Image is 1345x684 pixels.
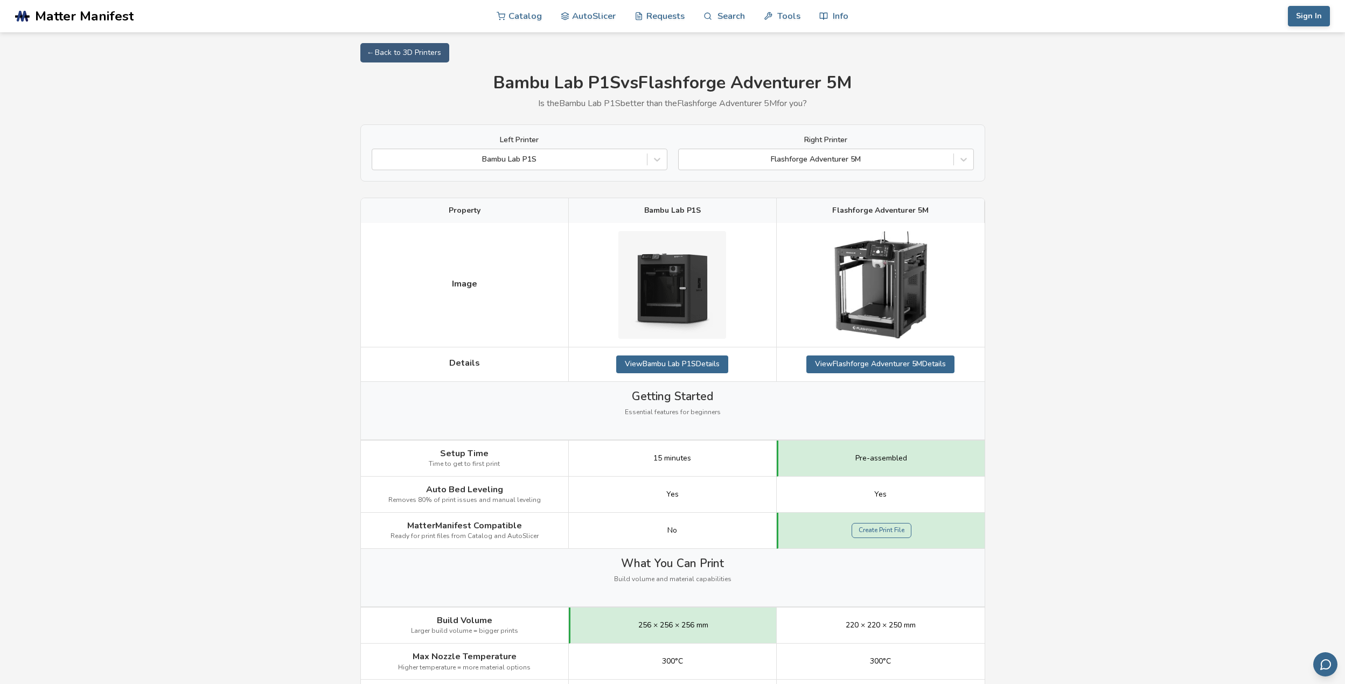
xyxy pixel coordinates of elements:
span: Details [449,358,480,368]
span: Yes [666,490,679,499]
img: Flashforge Adventurer 5M [827,231,935,339]
span: Build volume and material capabilities [614,576,731,583]
a: Create Print File [852,523,911,538]
span: Matter Manifest [35,9,134,24]
p: Is the Bambu Lab P1S better than the Flashforge Adventurer 5M for you? [360,99,985,108]
span: No [667,526,677,535]
span: 15 minutes [653,454,691,463]
span: Setup Time [440,449,489,458]
button: Send feedback via email [1313,652,1337,676]
span: 220 × 220 × 250 mm [846,621,916,630]
span: Image [452,279,477,289]
span: Removes 80% of print issues and manual leveling [388,497,541,504]
input: Bambu Lab P1S [378,155,380,164]
span: Ready for print files from Catalog and AutoSlicer [391,533,539,540]
button: Sign In [1288,6,1330,26]
span: Larger build volume = bigger prints [411,627,518,635]
span: Flashforge Adventurer 5M [832,206,929,215]
span: Bambu Lab P1S [644,206,701,215]
img: Bambu Lab P1S [618,231,726,339]
span: Time to get to first print [429,460,500,468]
a: ← Back to 3D Printers [360,43,449,62]
span: Pre-assembled [855,454,907,463]
span: 300°C [662,657,683,666]
span: Essential features for beginners [625,409,721,416]
span: Yes [874,490,887,499]
span: 256 × 256 × 256 mm [638,621,708,630]
label: Right Printer [678,136,974,144]
a: ViewFlashforge Adventurer 5MDetails [806,355,954,373]
span: Getting Started [632,390,713,403]
span: What You Can Print [621,557,724,570]
span: 300°C [870,657,891,666]
span: Auto Bed Leveling [426,485,503,494]
span: Build Volume [437,616,492,625]
span: Property [449,206,480,215]
span: Higher temperature = more material options [398,664,531,672]
h1: Bambu Lab P1S vs Flashforge Adventurer 5M [360,73,985,93]
span: Max Nozzle Temperature [413,652,517,661]
input: Flashforge Adventurer 5M [684,155,686,164]
span: MatterManifest Compatible [407,521,522,531]
a: ViewBambu Lab P1SDetails [616,355,728,373]
label: Left Printer [372,136,667,144]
